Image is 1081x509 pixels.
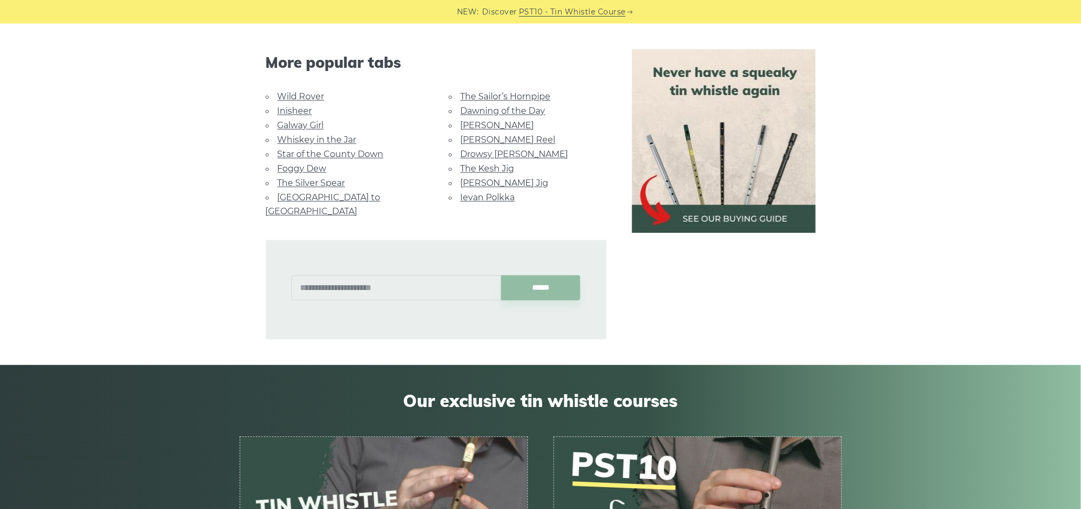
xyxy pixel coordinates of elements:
[461,106,546,116] a: Dawning of the Day
[461,163,515,174] a: The Kesh Jig
[278,163,327,174] a: Foggy Dew
[519,6,626,18] a: PST10 - Tin Whistle Course
[240,390,842,411] span: Our exclusive tin whistle courses
[461,149,569,159] a: Drowsy [PERSON_NAME]
[278,91,325,101] a: Wild Rover
[632,49,816,233] img: tin whistle buying guide
[461,178,549,188] a: [PERSON_NAME] Jig
[461,135,556,145] a: [PERSON_NAME] Reel
[461,91,551,101] a: The Sailor’s Hornpipe
[278,178,345,188] a: The Silver Spear
[266,192,381,216] a: [GEOGRAPHIC_DATA] to [GEOGRAPHIC_DATA]
[461,192,515,202] a: Ievan Polkka
[278,135,357,145] a: Whiskey in the Jar
[457,6,479,18] span: NEW:
[278,106,312,116] a: Inisheer
[461,120,534,130] a: [PERSON_NAME]
[278,120,324,130] a: Galway Girl
[278,149,384,159] a: Star of the County Down
[482,6,517,18] span: Discover
[266,53,606,72] span: More popular tabs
